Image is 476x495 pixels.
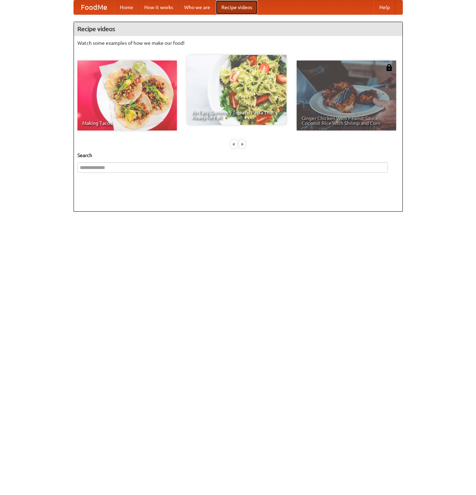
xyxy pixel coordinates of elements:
span: An Easy, Summery Tomato Pasta That's Ready for Fall [192,110,282,120]
a: Recipe videos [216,0,258,14]
h4: Recipe videos [74,22,402,36]
a: Home [114,0,139,14]
a: FoodMe [74,0,114,14]
a: How it works [139,0,179,14]
div: « [231,140,237,148]
img: 483408.png [386,64,393,71]
p: Watch some examples of how we make our food! [77,40,399,47]
a: An Easy, Summery Tomato Pasta That's Ready for Fall [187,55,287,125]
a: Who we are [179,0,216,14]
h5: Search [77,152,399,159]
div: » [239,140,245,148]
span: Making Tacos [82,121,172,126]
a: Help [374,0,395,14]
a: Making Tacos [77,61,177,130]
